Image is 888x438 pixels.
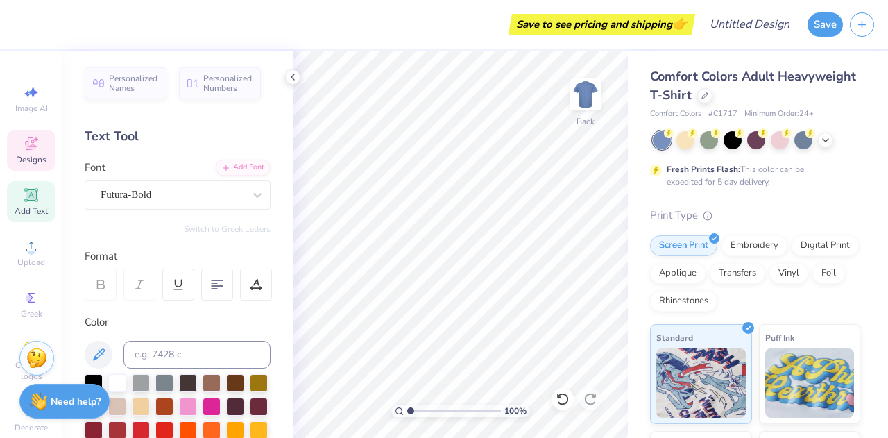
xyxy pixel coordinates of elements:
[577,115,595,128] div: Back
[203,74,253,93] span: Personalized Numbers
[15,422,48,433] span: Decorate
[769,263,808,284] div: Vinyl
[17,257,45,268] span: Upload
[15,103,48,114] span: Image AI
[699,10,801,38] input: Untitled Design
[792,235,859,256] div: Digital Print
[7,360,55,382] span: Clipart & logos
[650,208,860,224] div: Print Type
[765,348,855,418] img: Puff Ink
[650,68,856,103] span: Comfort Colors Adult Heavyweight T-Shirt
[109,74,158,93] span: Personalized Names
[812,263,845,284] div: Foil
[765,330,794,345] span: Puff Ink
[744,108,814,120] span: Minimum Order: 24 +
[216,160,271,176] div: Add Font
[710,263,765,284] div: Transfers
[656,330,693,345] span: Standard
[672,15,688,32] span: 👉
[16,154,46,165] span: Designs
[512,14,692,35] div: Save to see pricing and shipping
[708,108,737,120] span: # C1717
[85,160,105,176] label: Font
[21,308,42,319] span: Greek
[504,405,527,417] span: 100 %
[721,235,787,256] div: Embroidery
[650,108,701,120] span: Comfort Colors
[650,291,717,312] div: Rhinestones
[667,164,740,175] strong: Fresh Prints Flash:
[85,314,271,330] div: Color
[650,235,717,256] div: Screen Print
[15,205,48,217] span: Add Text
[184,224,271,235] button: Switch to Greek Letters
[808,12,843,37] button: Save
[656,348,746,418] img: Standard
[51,395,101,408] strong: Need help?
[123,341,271,369] input: e.g. 7428 c
[667,163,837,188] div: This color can be expedited for 5 day delivery.
[85,127,271,146] div: Text Tool
[650,263,706,284] div: Applique
[572,81,599,108] img: Back
[85,249,272,264] div: Format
